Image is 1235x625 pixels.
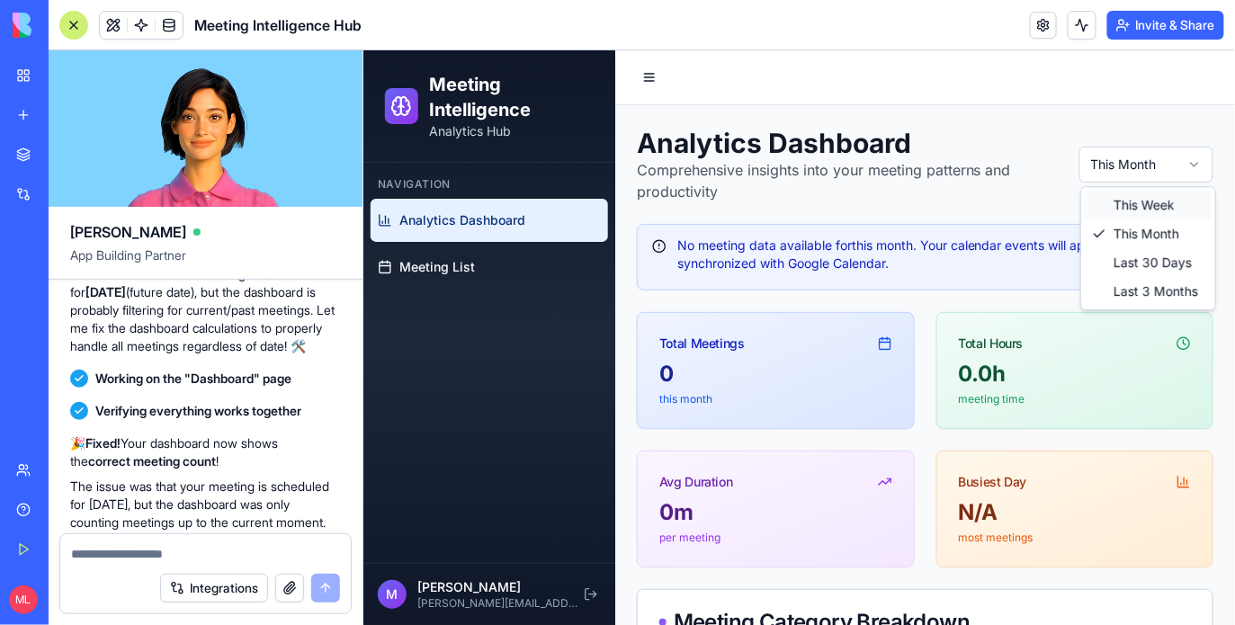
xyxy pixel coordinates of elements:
span: This Month [750,174,816,192]
span: Meeting Intelligence Hub [194,14,362,36]
button: Integrations [160,574,268,603]
span: [PERSON_NAME] [70,221,186,243]
span: ML [9,585,38,614]
p: The issue was that your meeting is scheduled for [DATE], but the dashboard was only counting meet... [70,478,341,567]
button: Invite & Share [1107,11,1224,40]
span: This Week [750,146,811,164]
p: 🎉 Your dashboard now shows the ! [70,434,341,470]
span: App Building Partner [70,246,341,279]
span: Verifying everything works together [95,402,301,420]
span: Working on the "Dashboard" page [95,370,291,388]
strong: correct meeting count [88,453,216,469]
p: I found the issue! Your meeting is scheduled for (future date), but the dashboard is probably fil... [70,265,341,355]
span: Last 30 Days [750,203,828,221]
span: Last 3 Months [750,232,835,250]
strong: Fixed! [85,435,121,451]
strong: [DATE] [85,284,126,299]
img: logo [13,13,124,38]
